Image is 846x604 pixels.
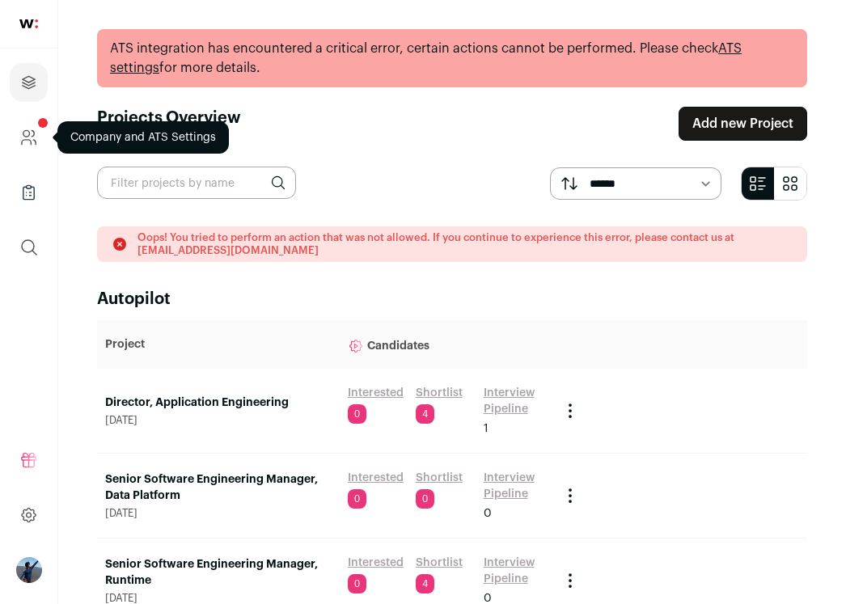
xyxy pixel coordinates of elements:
a: Interested [348,385,404,401]
img: wellfound-shorthand-0d5821cbd27db2630d0214b213865d53afaa358527fdda9d0ea32b1df1b89c2c.svg [19,19,38,28]
a: Shortlist [416,555,463,571]
button: Project Actions [560,486,580,505]
span: 0 [348,574,366,593]
a: Director, Application Engineering [105,395,332,411]
button: Open dropdown [16,557,42,583]
a: Interview Pipeline [484,555,545,587]
span: [DATE] [105,414,332,427]
a: Company and ATS Settings [10,118,48,157]
a: Shortlist [416,385,463,401]
button: Project Actions [560,401,580,420]
span: 4 [416,404,434,424]
input: Filter projects by name [97,167,296,199]
h2: Autopilot [97,288,807,310]
a: Interview Pipeline [484,385,545,417]
h1: Projects Overview [97,107,241,141]
span: [DATE] [105,507,332,520]
a: Company Lists [10,173,48,212]
span: 0 [348,489,366,509]
a: Interview Pipeline [484,470,545,502]
span: 0 [416,489,434,509]
div: Company and ATS Settings [57,121,229,154]
img: 138806-medium_jpg [16,557,42,583]
span: 4 [416,574,434,593]
span: 0 [348,404,366,424]
a: Interested [348,470,404,486]
a: Shortlist [416,470,463,486]
a: Add new Project [679,107,807,141]
p: Project [105,336,332,353]
span: 1 [484,420,489,437]
p: Oops! You tried to perform an action that was not allowed. If you continue to experience this err... [137,231,793,257]
button: Project Actions [560,571,580,590]
div: ATS integration has encountered a critical error, certain actions cannot be performed. Please che... [97,29,807,87]
a: Projects [10,63,48,102]
a: Senior Software Engineering Manager, Data Platform [105,471,332,504]
p: Candidates [348,328,544,361]
a: Senior Software Engineering Manager, Runtime [105,556,332,589]
span: 0 [484,505,492,522]
a: Interested [348,555,404,571]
